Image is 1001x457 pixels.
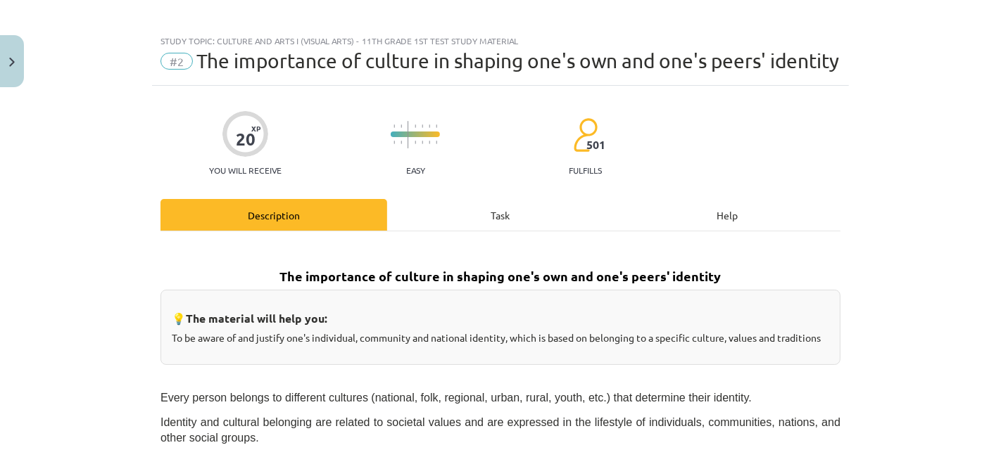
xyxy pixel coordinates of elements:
[491,209,510,221] font: Task
[248,209,300,221] font: Description
[9,58,15,67] img: icon-close-lesson-0947bae3869378f0d4975bcd49f059093ad1ed9edebbc8119c70593378902aed.svg
[717,209,738,221] font: Help
[209,165,282,176] font: You will receive
[160,416,841,444] font: Identity and cultural belonging are related to societal values ​​and are expressed in the lifesty...
[172,331,821,344] font: To be aware of and justify one's individual, community and national identity, which is based on b...
[401,141,402,144] img: icon-short-line-57e1e144782c952c97e751825c79c345078a6d821885a25fce030b3d8c18986b.svg
[394,141,395,144] img: icon-short-line-57e1e144782c952c97e751825c79c345078a6d821885a25fce030b3d8c18986b.svg
[170,54,184,68] font: #2
[415,124,416,128] img: icon-short-line-57e1e144782c952c97e751825c79c345078a6d821885a25fce030b3d8c18986b.svg
[573,117,598,153] img: students-c634bb4e5e11cddfef0936a35e636f08e4e9abd3cc4e673bd6f9a4125e45ecb1.svg
[436,141,437,144] img: icon-short-line-57e1e144782c952c97e751825c79c345078a6d821885a25fce030b3d8c18986b.svg
[408,121,409,148] img: icon-long-line-d9ea69661e0d244f92f715978eff75569469978d946b2353a9bb055b3ed8787d.svg
[196,49,839,72] font: The importance of culture in shaping one's own and one's peers' identity
[586,137,605,152] font: 501
[160,35,518,46] font: Study topic: Culture and Arts I (Visual Arts) - 11th grade 1st test study material
[429,141,430,144] img: icon-short-line-57e1e144782c952c97e751825c79c345078a6d821885a25fce030b3d8c18986b.svg
[280,268,722,284] font: The importance of culture in shaping one's own and one's peers' identity
[415,141,416,144] img: icon-short-line-57e1e144782c952c97e751825c79c345078a6d821885a25fce030b3d8c18986b.svg
[436,124,437,128] img: icon-short-line-57e1e144782c952c97e751825c79c345078a6d821885a25fce030b3d8c18986b.svg
[401,124,402,128] img: icon-short-line-57e1e144782c952c97e751825c79c345078a6d821885a25fce030b3d8c18986b.svg
[406,165,425,176] font: Easy
[422,124,423,128] img: icon-short-line-57e1e144782c952c97e751825c79c345078a6d821885a25fce030b3d8c18986b.svg
[422,141,423,144] img: icon-short-line-57e1e144782c952c97e751825c79c345078a6d821885a25fce030b3d8c18986b.svg
[251,123,260,134] font: XP
[429,124,430,128] img: icon-short-line-57e1e144782c952c97e751825c79c345078a6d821885a25fce030b3d8c18986b.svg
[394,124,395,128] img: icon-short-line-57e1e144782c952c97e751825c79c345078a6d821885a25fce030b3d8c18986b.svg
[569,165,602,176] font: fulfills
[172,311,186,325] font: 💡
[236,128,256,150] font: 20
[186,311,327,326] font: The material will help you:
[160,392,752,404] font: Every person belongs to different cultures (national, folk, regional, urban, rural, youth, etc.) ...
